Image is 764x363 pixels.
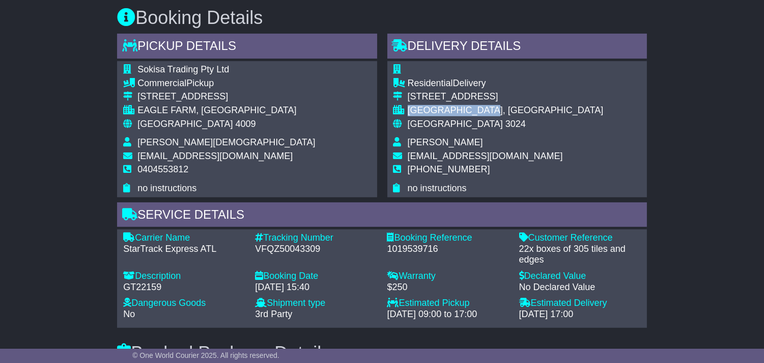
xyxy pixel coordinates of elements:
[408,91,604,102] div: [STREET_ADDRESS]
[255,244,377,255] div: VFQZ50043309
[519,232,641,244] div: Customer Reference
[236,119,256,129] span: 4009
[408,105,604,116] div: [GEOGRAPHIC_DATA], [GEOGRAPHIC_DATA]
[255,282,377,293] div: [DATE] 15:40
[123,298,245,309] div: Dangerous Goods
[123,244,245,255] div: StarTrack Express ATL
[255,232,377,244] div: Tracking Number
[117,202,647,230] div: Service Details
[519,271,641,282] div: Declared Value
[387,309,508,320] div: [DATE] 09:00 to 17:00
[408,78,453,88] span: Residential
[408,151,563,161] span: [EMAIL_ADDRESS][DOMAIN_NAME]
[408,137,483,147] span: [PERSON_NAME]
[137,183,196,193] span: no instructions
[408,164,490,174] span: [PHONE_NUMBER]
[408,183,467,193] span: no instructions
[519,282,641,293] div: No Declared Value
[387,298,508,309] div: Estimated Pickup
[137,91,315,102] div: [STREET_ADDRESS]
[519,309,641,320] div: [DATE] 17:00
[137,137,315,147] span: [PERSON_NAME][DEMOGRAPHIC_DATA]
[123,309,135,319] span: No
[137,105,315,116] div: EAGLE FARM, [GEOGRAPHIC_DATA]
[123,282,245,293] div: GT22159
[255,271,377,282] div: Booking Date
[408,119,503,129] span: [GEOGRAPHIC_DATA]
[255,309,292,319] span: 3rd Party
[137,119,233,129] span: [GEOGRAPHIC_DATA]
[387,244,508,255] div: 1019539716
[123,232,245,244] div: Carrier Name
[137,151,293,161] span: [EMAIL_ADDRESS][DOMAIN_NAME]
[137,78,315,89] div: Pickup
[123,271,245,282] div: Description
[132,351,279,359] span: © One World Courier 2025. All rights reserved.
[137,164,188,174] span: 0404553812
[519,244,641,266] div: 22x boxes of 305 tiles and edges
[387,271,508,282] div: Warranty
[387,282,508,293] div: $250
[387,34,647,61] div: Delivery Details
[137,78,186,88] span: Commercial
[255,298,377,309] div: Shipment type
[117,34,377,61] div: Pickup Details
[117,8,647,28] h3: Booking Details
[505,119,526,129] span: 3024
[137,64,229,74] span: Sokisa Trading Pty Ltd
[408,78,604,89] div: Delivery
[387,232,508,244] div: Booking Reference
[519,298,641,309] div: Estimated Delivery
